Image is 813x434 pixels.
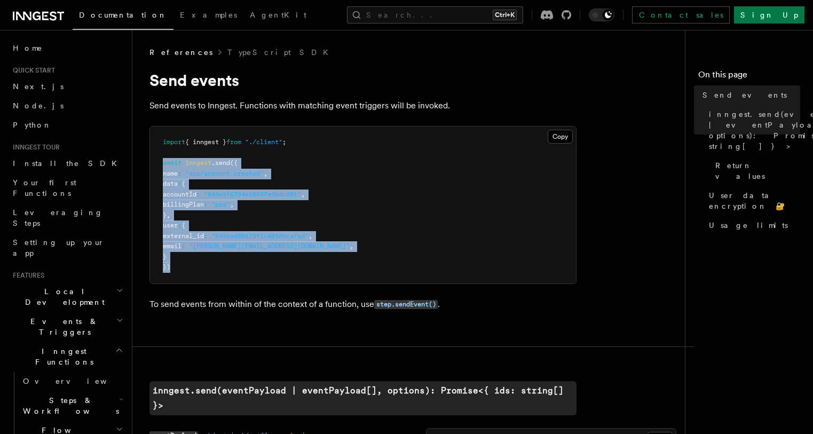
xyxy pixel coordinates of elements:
span: , [301,191,305,198]
span: Setting up your app [13,238,105,257]
kbd: Ctrl+K [493,10,517,20]
span: user [163,222,178,229]
a: inngest.send(eventPayload | eventPayload[], options): Promise<{ ids: string[] }> [149,381,577,415]
span: } [163,253,167,261]
span: name [163,170,178,177]
span: Install the SDK [13,159,123,168]
span: }) [163,263,170,271]
a: Leveraging Steps [9,203,125,233]
span: : [178,180,181,187]
a: TypeScript SDK [227,47,335,58]
span: , [309,232,312,240]
a: Usage limits [705,216,800,235]
p: To send events from within of the context of a function, use . [149,297,577,312]
span: await [163,159,181,167]
span: "645e9f6794e10937e9bdc201" [204,191,301,198]
button: Steps & Workflows [19,391,125,421]
a: Documentation [73,3,173,30]
span: Home [13,43,43,53]
a: Your first Functions [9,173,125,203]
a: inngest.send(eventPayload | eventPayload[], options): Promise<{ ids: string[] }> [705,105,800,156]
span: external_id [163,232,204,240]
a: Home [9,38,125,58]
code: step.sendEvent() [374,300,438,309]
span: : [204,201,208,208]
span: : [204,232,208,240]
button: Copy [548,130,573,144]
span: Send events [703,90,787,100]
span: Leveraging Steps [13,208,103,227]
a: Return values [711,156,800,186]
span: from [226,138,241,146]
span: "pro" [211,201,230,208]
span: ; [282,138,286,146]
span: Node.js [13,101,64,110]
button: Local Development [9,282,125,312]
span: Quick start [9,66,55,75]
a: Overview [19,372,125,391]
a: step.sendEvent() [374,299,438,309]
span: Inngest Functions [9,346,115,367]
button: Events & Triggers [9,312,125,342]
span: "[PERSON_NAME][EMAIL_ADDRESS][DOMAIN_NAME]" [189,242,350,250]
span: accountId [163,191,196,198]
a: AgentKit [243,3,313,29]
span: Overview [23,377,133,385]
span: References [149,47,212,58]
a: Install the SDK [9,154,125,173]
span: : [181,242,185,250]
a: Setting up your app [9,233,125,263]
a: Send events [698,85,800,105]
span: Return values [715,160,800,182]
span: : [178,170,181,177]
span: { inngest } [185,138,226,146]
span: { [181,222,185,229]
a: Node.js [9,96,125,115]
span: , [167,211,170,219]
span: AgentKit [250,11,306,19]
span: Features [9,271,44,280]
span: Inngest tour [9,143,60,152]
span: import [163,138,185,146]
span: , [230,201,234,208]
h1: Send events [149,70,577,90]
a: User data encryption 🔐 [705,186,800,216]
a: Next.js [9,77,125,96]
span: Local Development [9,286,116,307]
span: Steps & Workflows [19,395,119,416]
span: { [181,180,185,187]
a: Sign Up [734,6,804,23]
a: Python [9,115,125,135]
span: : [196,191,200,198]
span: } [163,211,167,219]
span: billingPlan [163,201,204,208]
span: inngest [185,159,211,167]
span: email [163,242,181,250]
span: User data encryption 🔐 [709,190,800,211]
span: ({ [230,159,238,167]
span: Next.js [13,82,64,91]
h4: On this page [698,68,800,85]
a: Examples [173,3,243,29]
span: data [163,180,178,187]
span: : [178,222,181,229]
button: Inngest Functions [9,342,125,372]
p: Send events to Inngest. Functions with matching event triggers will be invoked. [149,98,577,113]
span: "app/account.created" [185,170,264,177]
span: Events & Triggers [9,316,116,337]
span: .send [211,159,230,167]
span: "./client" [245,138,282,146]
span: , [350,242,353,250]
a: Contact sales [632,6,730,23]
span: Documentation [79,11,167,19]
span: , [264,170,267,177]
span: Your first Functions [13,178,76,198]
button: Toggle dark mode [589,9,614,21]
span: Python [13,121,52,129]
span: Examples [180,11,237,19]
span: "645ea000129f1c40109ca7ad" [211,232,309,240]
button: Search...Ctrl+K [347,6,523,23]
span: Usage limits [709,220,788,231]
